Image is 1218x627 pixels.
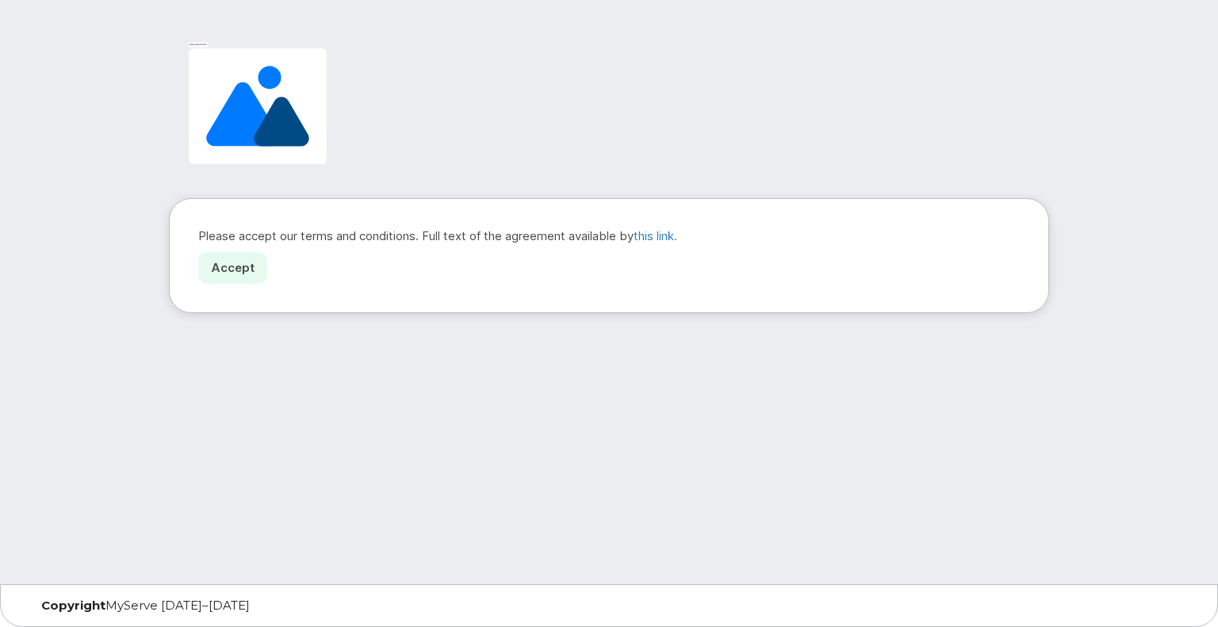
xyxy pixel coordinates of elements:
[29,599,416,612] div: MyServe [DATE]–[DATE]
[182,41,334,171] img: Image placeholder
[198,227,1020,244] p: Please accept our terms and conditions. Full text of the agreement available by
[198,252,267,285] a: Accept
[634,228,677,243] a: this link.
[41,598,105,613] strong: Copyright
